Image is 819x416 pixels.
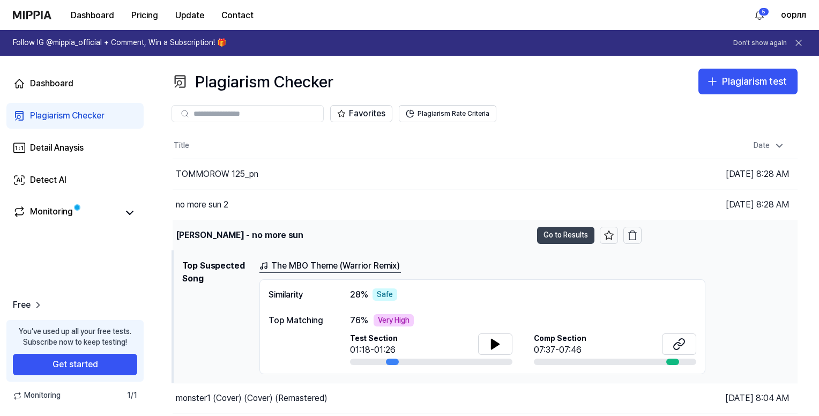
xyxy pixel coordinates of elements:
[749,137,789,154] div: Date
[350,344,398,356] div: 01:18-01:26
[176,198,228,211] div: no more sun 2
[6,167,144,193] a: Detect AI
[167,5,213,26] button: Update
[269,288,329,301] div: Similarity
[642,159,798,189] td: [DATE] 8:28 AM
[722,74,787,90] div: Plagiarism test
[176,168,258,181] div: TOMMOROW 125_pn
[173,133,642,159] th: Title
[13,354,137,375] button: Get started
[182,259,251,375] h1: Top Suspected Song
[751,6,768,24] button: 알림5
[13,390,61,401] span: Monitoring
[753,9,766,21] img: 알림
[172,69,333,94] div: Plagiarism Checker
[399,105,496,122] button: Plagiarism Rate Criteria
[642,220,798,250] td: [DATE] 8:27 AM
[123,5,167,26] button: Pricing
[6,71,144,96] a: Dashboard
[13,299,31,311] span: Free
[269,314,329,327] div: Top Matching
[176,392,327,405] div: monster1 (Cover) (Cover) (Remastered)
[30,109,105,122] div: Plagiarism Checker
[213,5,262,26] button: Contact
[259,259,401,273] a: The MBO Theme (Warrior Remix)
[13,299,43,311] a: Free
[13,205,118,220] a: Monitoring
[62,5,123,26] button: Dashboard
[698,69,798,94] button: Plagiarism test
[758,8,769,16] div: 5
[330,105,392,122] button: Favorites
[373,288,397,301] div: Safe
[127,390,137,401] span: 1 / 1
[19,326,131,347] div: You’ve used up all your free tests. Subscribe now to keep testing!
[6,135,144,161] a: Detail Anaysis
[6,103,144,129] a: Plagiarism Checker
[534,344,586,356] div: 07:37-07:46
[642,383,798,414] td: [DATE] 8:04 AM
[733,39,787,48] button: Don't show again
[374,314,414,327] div: Very High
[350,288,368,301] span: 28 %
[350,314,368,327] span: 76 %
[537,227,594,244] button: Go to Results
[642,189,798,220] td: [DATE] 8:28 AM
[167,1,213,30] a: Update
[350,333,398,344] span: Test Section
[176,229,303,242] div: [PERSON_NAME] - no more sun
[534,333,586,344] span: Comp Section
[30,174,66,187] div: Detect AI
[30,142,84,154] div: Detail Anaysis
[13,38,226,48] h1: Follow IG @mippia_official + Comment, Win a Subscription! 🎁
[781,9,806,21] button: оорлл
[30,77,73,90] div: Dashboard
[30,205,73,220] div: Monitoring
[13,11,51,19] img: logo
